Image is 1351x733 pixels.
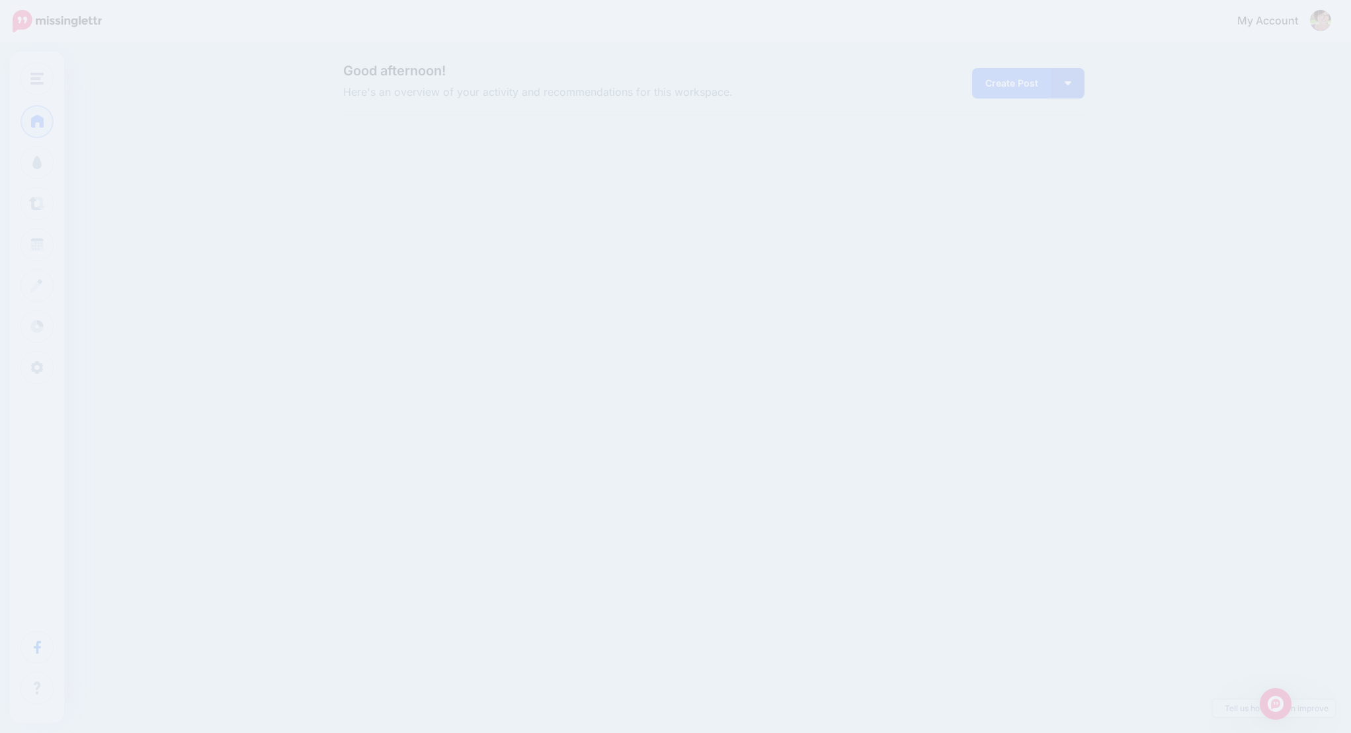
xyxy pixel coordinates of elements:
[1065,81,1071,85] img: arrow-down-white.png
[972,68,1051,98] a: Create Post
[1213,699,1335,717] a: Tell us how we can improve
[13,10,102,32] img: Missinglettr
[343,63,446,79] span: Good afternoon!
[1260,688,1291,720] div: Open Intercom Messenger
[30,73,44,85] img: menu.png
[343,84,831,101] span: Here's an overview of your activity and recommendations for this workspace.
[1224,5,1331,38] a: My Account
